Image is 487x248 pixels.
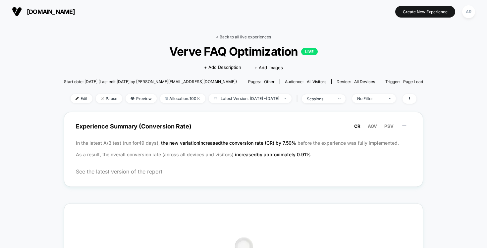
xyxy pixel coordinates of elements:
[204,64,241,71] span: + Add Description
[76,137,411,160] p: In the latest A/B test (run for 49 days), before the experience was fully implemented. As a resul...
[264,79,275,84] span: other
[235,152,311,157] span: increased by approximately 0.91 %
[209,94,292,103] span: Latest Version: [DATE] - [DATE]
[354,124,360,129] span: CR
[354,79,375,84] span: all devices
[352,123,362,129] button: CR
[165,97,168,100] img: rebalance
[10,6,77,17] button: [DOMAIN_NAME]
[395,6,455,18] button: Create New Experience
[76,97,79,100] img: edit
[307,96,333,101] div: sessions
[285,79,326,84] div: Audience:
[76,168,411,175] span: See the latest version of the report
[331,79,380,84] span: Device:
[460,5,477,19] button: AR
[126,94,157,103] span: Preview
[403,79,423,84] span: Page Load
[96,94,122,103] span: Pause
[216,34,271,39] a: < Back to all live experiences
[76,119,411,134] span: Experience Summary (Conversion Rate)
[462,5,475,18] div: AR
[161,140,298,146] span: the new variation increased the conversion rate (CR) by 7.50 %
[12,7,22,17] img: Visually logo
[71,94,92,103] span: Edit
[248,79,275,84] div: Pages:
[385,79,423,84] div: Trigger:
[301,48,318,55] p: LIVE
[307,79,326,84] span: All Visitors
[357,96,384,101] div: No Filter
[64,79,237,84] span: Start date: [DATE] (Last edit [DATE] by [PERSON_NAME][EMAIL_ADDRESS][DOMAIN_NAME])
[368,124,377,129] span: AOV
[27,8,75,15] span: [DOMAIN_NAME]
[82,44,405,58] span: Verve FAQ Optimization
[382,123,396,129] button: PSV
[160,94,205,103] span: Allocation: 100%
[338,98,341,99] img: end
[284,98,287,99] img: end
[101,97,104,100] img: end
[389,98,391,99] img: end
[214,97,217,100] img: calendar
[366,123,379,129] button: AOV
[384,124,394,129] span: PSV
[295,94,302,104] span: |
[254,65,283,70] span: + Add Images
